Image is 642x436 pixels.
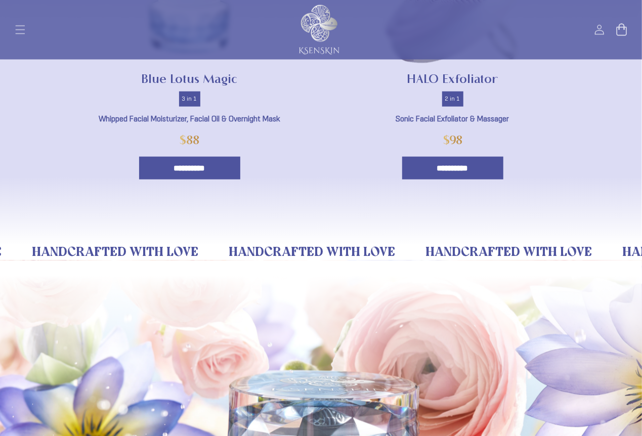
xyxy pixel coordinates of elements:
[339,112,567,126] p: Sonic Facial Exfoliator & Massager
[17,245,213,260] li: Handcrafted with Love
[410,245,607,260] li: Handcrafted with Love
[213,245,410,260] li: Handcrafted with Love
[180,135,200,147] h4: $88
[442,92,463,107] div: 2 in 1
[9,19,31,41] summary: Menu
[299,5,339,55] img: KSENSKIN White Logo
[76,112,304,126] p: Whipped Facial Moisturizer, Facial Oil & Overnight Mask
[179,92,200,107] div: 3 in 1
[443,135,462,147] h4: $98
[76,71,304,87] h3: Blue Lotus Magic
[339,71,567,87] h3: HALO Exfoliator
